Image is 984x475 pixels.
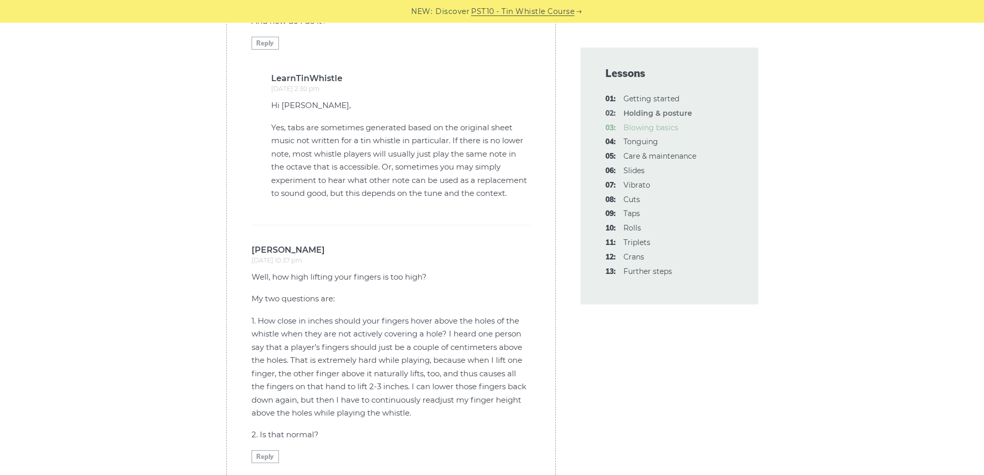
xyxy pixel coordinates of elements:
a: Reply to Tim Elliott [252,450,279,463]
p: 1. How close in inches should your fingers hover above the holes of the whistle when they are not... [252,314,530,420]
span: NEW: [411,6,432,18]
span: 11: [605,237,616,249]
p: My two questions are: [252,292,530,305]
a: 05:Care & maintenance [623,151,696,161]
a: 06:Slides [623,166,645,175]
a: 03:Blowing basics [623,123,678,132]
time: [DATE] 2:30 pm [271,85,320,93]
span: 04: [605,136,616,148]
a: 09:Taps [623,209,640,218]
b: [PERSON_NAME] [252,246,530,254]
a: 01:Getting started [623,94,679,103]
span: 10: [605,222,616,235]
a: PST10 - Tin Whistle Course [471,6,574,18]
a: 13:Further steps [623,267,672,276]
strong: Holding & posture [623,109,692,118]
a: 11:Triplets [623,238,650,247]
span: 13: [605,266,616,278]
a: 10:Rolls [623,223,641,233]
a: 07:Vibrato [623,180,650,190]
b: LearnTinWhistle [271,74,530,83]
span: Discover [435,6,470,18]
span: 07: [605,179,616,192]
a: 12:Crans [623,252,644,262]
span: 03: [605,122,616,134]
p: Yes, tabs are sometimes generated based on the original sheet music not written for a tin whistle... [271,121,530,200]
span: 06: [605,165,616,177]
span: 02: [605,108,616,120]
span: 09: [605,208,616,220]
span: 08: [605,194,616,206]
a: 08:Cuts [623,195,640,204]
p: Hi [PERSON_NAME], [271,99,530,112]
time: [DATE] 10:37 pm [252,256,302,264]
span: Lessons [605,66,733,81]
p: 2. Is that normal? [252,428,530,441]
span: 12: [605,251,616,264]
span: 05: [605,150,616,163]
a: Reply to Fredrik [252,37,279,50]
a: 04:Tonguing [623,137,658,146]
p: Well, how high lifting your fingers is too high? [252,270,530,284]
span: 01: [605,93,616,105]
